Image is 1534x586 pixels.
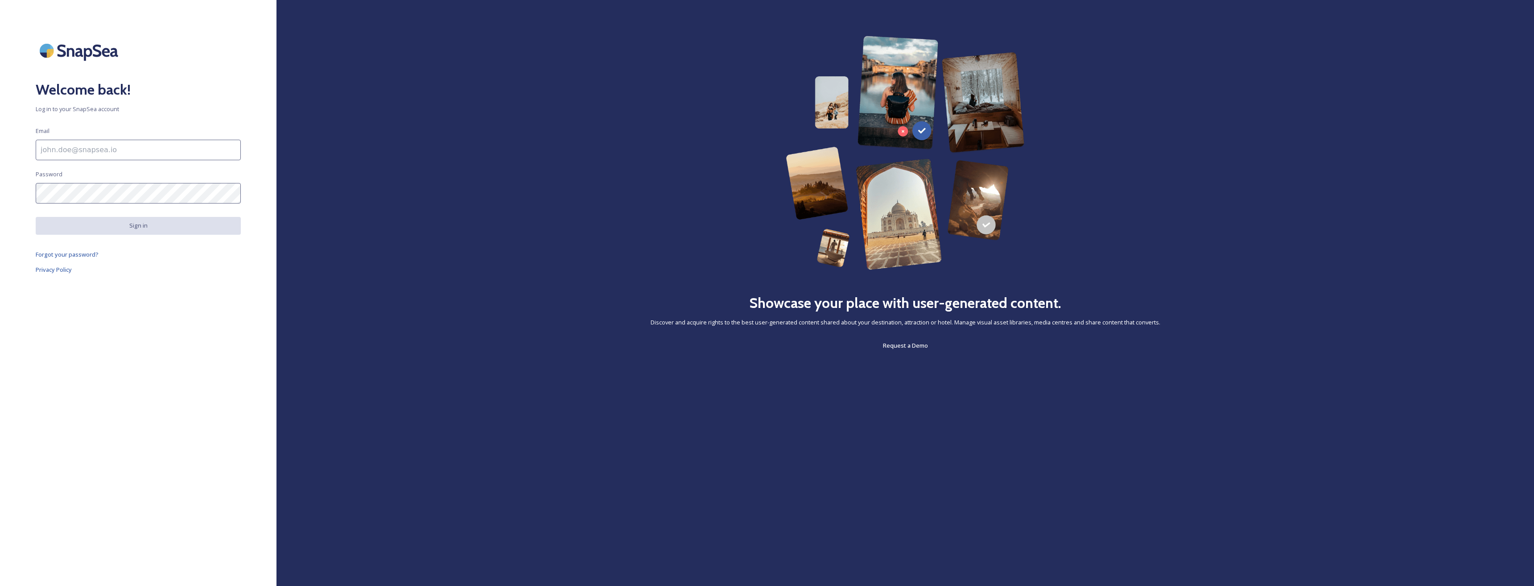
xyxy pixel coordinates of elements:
span: Email [36,127,49,135]
span: Log in to your SnapSea account [36,105,241,113]
input: john.doe@snapsea.io [36,140,241,160]
h2: Showcase your place with user-generated content. [749,292,1061,314]
img: SnapSea Logo [36,36,125,66]
span: Forgot your password? [36,250,99,258]
a: Forgot your password? [36,249,241,260]
span: Discover and acquire rights to the best user-generated content shared about your destination, att... [651,318,1160,327]
button: Sign in [36,217,241,234]
span: Privacy Policy [36,266,72,274]
span: Request a Demo [883,341,928,349]
span: Password [36,170,62,179]
a: Request a Demo [883,340,928,351]
h2: Welcome back! [36,79,241,100]
img: 63b42ca75bacad526042e722_Group%20154-p-800.png [786,36,1025,270]
a: Privacy Policy [36,264,241,275]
